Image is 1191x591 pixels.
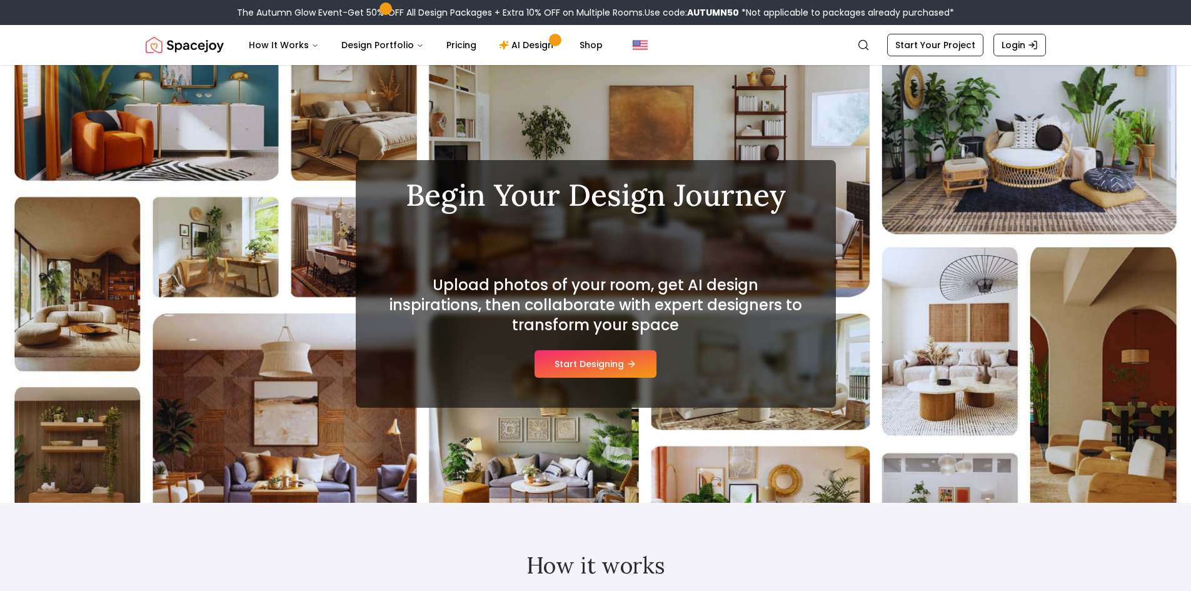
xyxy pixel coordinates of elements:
img: United States [633,38,648,53]
a: AI Design [489,33,567,58]
button: Design Portfolio [331,33,434,58]
span: Use code: [645,6,739,19]
a: Spacejoy [146,33,224,58]
div: The Autumn Glow Event-Get 50% OFF All Design Packages + Extra 10% OFF on Multiple Rooms. [237,6,954,19]
img: Spacejoy Logo [146,33,224,58]
h1: Begin Your Design Journey [386,180,806,210]
button: Start Designing [535,350,656,378]
a: Start Your Project [887,34,983,56]
nav: Main [239,33,613,58]
span: *Not applicable to packages already purchased* [739,6,954,19]
h2: Upload photos of your room, get AI design inspirations, then collaborate with expert designers to... [386,275,806,335]
a: Login [993,34,1046,56]
a: Pricing [436,33,486,58]
button: How It Works [239,33,329,58]
h2: How it works [216,553,976,578]
nav: Global [146,25,1046,65]
a: Shop [570,33,613,58]
b: AUTUMN50 [687,6,739,19]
